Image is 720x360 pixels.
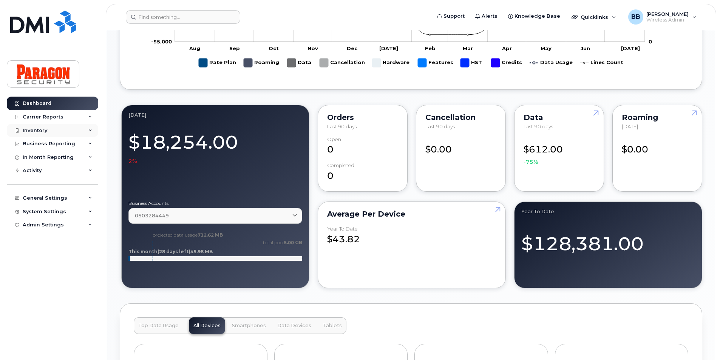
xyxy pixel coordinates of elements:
[327,123,357,129] span: Last 90 days
[128,127,302,165] div: $18,254.00
[470,9,503,24] a: Alerts
[524,123,553,129] span: Last 90 days
[623,9,702,25] div: Barb Burling
[502,45,512,51] tspan: Apr
[327,163,398,182] div: 0
[621,45,640,51] tspan: [DATE]
[524,114,595,120] div: Data
[649,38,652,44] tspan: 0
[138,323,179,329] span: Top Data Usage
[515,12,560,20] span: Knowledge Base
[320,55,365,70] g: Cancellation
[491,55,522,70] g: Credits
[232,323,266,329] span: Smartphones
[580,55,623,70] g: Lines Count
[327,137,341,142] div: Open
[646,11,689,17] span: [PERSON_NAME]
[327,137,398,156] div: 0
[327,163,354,168] div: completed
[622,123,638,129] span: [DATE]
[199,55,236,70] g: Rate Plan
[151,38,172,44] tspan: -$5,000
[521,224,695,257] div: $128,381.00
[153,232,223,238] text: projected data usage
[189,45,200,51] tspan: Aug
[307,45,318,51] tspan: Nov
[581,14,608,20] span: Quicklinks
[135,212,169,219] span: 0503284449
[151,38,172,44] g: $0
[126,10,240,24] input: Find something...
[646,17,689,23] span: Wireless Admin
[263,240,302,245] text: total pool
[327,211,496,217] div: Average per Device
[530,55,573,70] g: Data Usage
[269,45,279,51] tspan: Oct
[244,55,280,70] g: Roaming
[460,55,484,70] g: HST
[128,157,137,165] span: 2%
[425,137,496,156] div: $0.00
[622,137,693,156] div: $0.00
[128,208,302,223] a: 0503284449
[277,323,311,329] span: Data Devices
[229,45,240,51] tspan: Sep
[199,55,623,70] g: Legend
[425,45,436,51] tspan: Feb
[372,55,410,70] g: Hardware
[284,240,302,245] tspan: 5.00 GB
[128,249,158,254] tspan: This month
[631,12,640,22] span: BB
[463,45,473,51] tspan: Mar
[425,114,496,120] div: Cancellation
[323,323,342,329] span: Tablets
[128,112,302,118] div: July 2025
[541,45,552,51] tspan: May
[521,209,695,215] div: Year to Date
[327,226,358,232] div: Year to Date
[227,317,270,334] button: Smartphones
[566,9,621,25] div: Quicklinks
[379,45,398,51] tspan: [DATE]
[443,12,465,20] span: Support
[432,9,470,24] a: Support
[524,158,538,166] span: -75%
[327,226,496,246] div: $43.82
[622,114,693,120] div: Roaming
[418,55,453,70] g: Features
[482,12,498,20] span: Alerts
[347,45,358,51] tspan: Dec
[503,9,565,24] a: Knowledge Base
[524,137,595,166] div: $612.00
[327,114,398,120] div: Orders
[134,317,183,334] button: Top Data Usage
[158,249,190,254] tspan: (28 days left)
[425,123,455,129] span: Last 90 days
[273,317,316,334] button: Data Devices
[190,249,213,254] tspan: 45.98 MB
[318,317,346,334] button: Tablets
[581,45,590,51] tspan: Jun
[287,55,312,70] g: Data
[128,201,302,206] label: Business Accounts
[198,232,223,238] tspan: 712.62 MB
